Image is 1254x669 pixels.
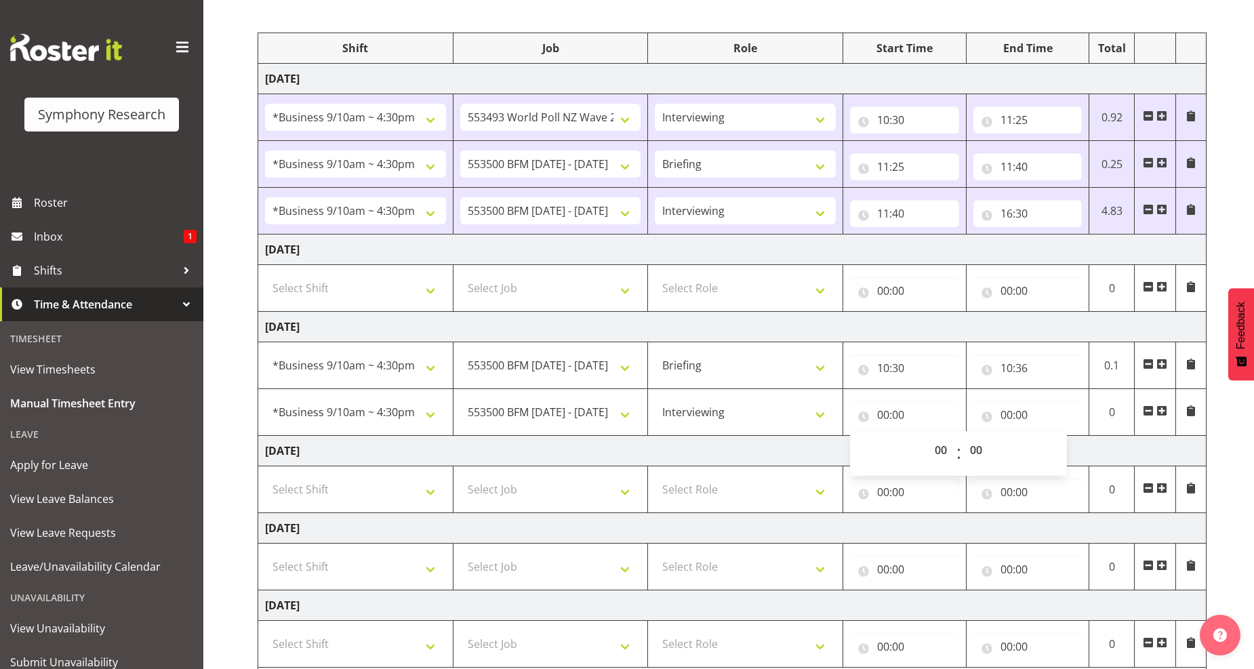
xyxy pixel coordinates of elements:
[3,516,200,550] a: View Leave Requests
[3,611,200,645] a: View Unavailability
[1089,94,1135,141] td: 0.92
[258,436,1207,466] td: [DATE]
[38,104,165,125] div: Symphony Research
[973,200,1083,227] input: Click to select...
[1089,141,1135,188] td: 0.25
[1089,389,1135,436] td: 0
[10,523,193,543] span: View Leave Requests
[973,153,1083,180] input: Click to select...
[3,325,200,352] div: Timesheet
[973,633,1083,660] input: Click to select...
[34,260,176,281] span: Shifts
[1089,621,1135,668] td: 0
[973,40,1083,56] div: End Time
[1089,342,1135,389] td: 0.1
[850,633,959,660] input: Click to select...
[850,277,959,304] input: Click to select...
[258,590,1207,621] td: [DATE]
[184,230,197,243] span: 1
[850,556,959,583] input: Click to select...
[258,312,1207,342] td: [DATE]
[973,401,1083,428] input: Click to select...
[34,226,184,247] span: Inbox
[1213,628,1227,642] img: help-xxl-2.png
[10,556,193,577] span: Leave/Unavailability Calendar
[956,437,961,470] span: :
[3,448,200,482] a: Apply for Leave
[1089,188,1135,235] td: 4.83
[10,393,193,413] span: Manual Timesheet Entry
[10,618,193,638] span: View Unavailability
[973,556,1083,583] input: Click to select...
[1089,265,1135,312] td: 0
[1228,288,1254,380] button: Feedback - Show survey
[460,40,641,56] div: Job
[850,200,959,227] input: Click to select...
[3,386,200,420] a: Manual Timesheet Entry
[1235,302,1247,349] span: Feedback
[265,40,446,56] div: Shift
[850,106,959,134] input: Click to select...
[850,354,959,382] input: Click to select...
[3,482,200,516] a: View Leave Balances
[1089,544,1135,590] td: 0
[1096,40,1127,56] div: Total
[973,106,1083,134] input: Click to select...
[973,277,1083,304] input: Click to select...
[850,153,959,180] input: Click to select...
[34,294,176,315] span: Time & Attendance
[1089,466,1135,513] td: 0
[973,479,1083,506] input: Click to select...
[3,420,200,448] div: Leave
[10,455,193,475] span: Apply for Leave
[3,584,200,611] div: Unavailability
[655,40,836,56] div: Role
[973,354,1083,382] input: Click to select...
[3,352,200,386] a: View Timesheets
[10,489,193,509] span: View Leave Balances
[850,479,959,506] input: Click to select...
[3,550,200,584] a: Leave/Unavailability Calendar
[850,401,959,428] input: Click to select...
[258,64,1207,94] td: [DATE]
[258,513,1207,544] td: [DATE]
[34,192,197,213] span: Roster
[258,235,1207,265] td: [DATE]
[850,40,959,56] div: Start Time
[10,359,193,380] span: View Timesheets
[10,34,122,61] img: Rosterit website logo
